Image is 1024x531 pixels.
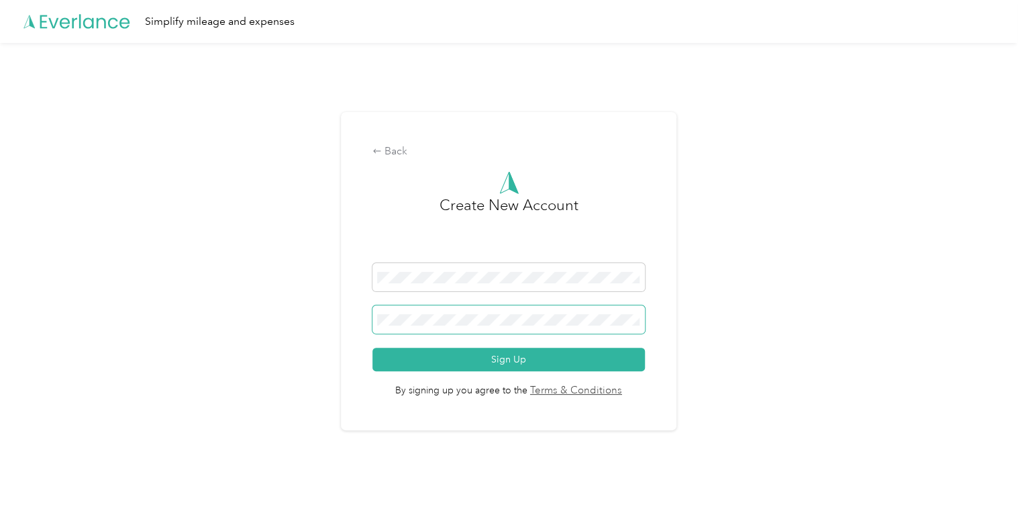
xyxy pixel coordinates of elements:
div: Simplify mileage and expenses [145,13,295,30]
button: Sign Up [372,348,644,371]
a: Terms & Conditions [527,383,622,399]
span: By signing up you agree to the [372,371,644,398]
div: Back [372,144,644,160]
h3: Create New Account [440,194,578,263]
